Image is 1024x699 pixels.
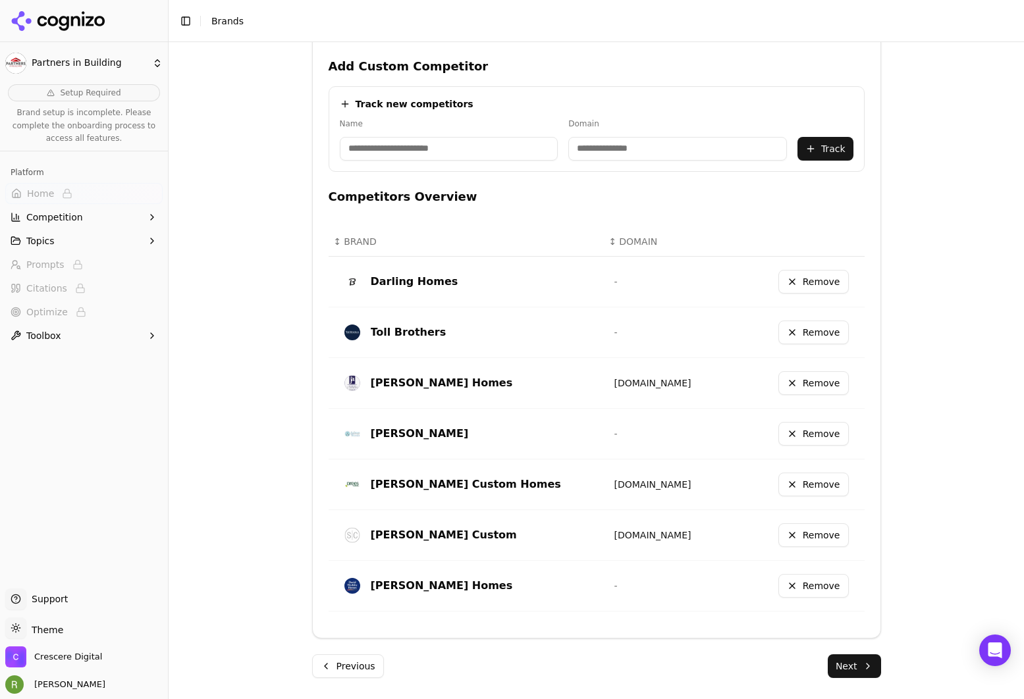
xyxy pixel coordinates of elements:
span: Crescere Digital [34,651,102,663]
span: Competition [26,211,83,224]
button: Topics [5,230,163,251]
div: [PERSON_NAME] Custom [371,527,517,543]
button: Remove [778,574,849,598]
span: Setup Required [60,88,121,98]
label: Domain [568,118,787,129]
a: [DOMAIN_NAME] [614,378,691,388]
button: Remove [778,523,849,547]
th: BRAND [329,227,604,257]
nav: breadcrumb [211,14,244,28]
img: Shaddock Custom [344,527,360,543]
span: BRAND [344,235,377,248]
h4: Competitors Overview [329,188,865,206]
img: Crescere Digital [5,646,26,667]
span: Brands [211,16,244,26]
label: Name [340,118,558,129]
p: Brand setup is incomplete. Please complete the onboarding process to access all features. [8,107,160,145]
div: ↕DOMAIN [609,235,714,248]
button: Remove [778,371,849,395]
div: ↕BRAND [334,235,599,248]
h4: Add Custom Competitor [329,57,865,76]
span: Optimize [26,305,68,319]
button: Next [828,654,881,678]
img: David Weekley Homes [344,578,360,594]
span: Partners in Building [32,57,147,69]
button: Open organization switcher [5,646,102,667]
div: Darling Homes [371,274,458,290]
button: Toolbox [5,325,163,346]
span: DOMAIN [619,235,657,248]
a: [DOMAIN_NAME] [614,479,691,490]
img: J Anthony Homes [344,375,360,391]
span: - [614,428,618,439]
button: Competition [5,207,163,228]
img: ashton woods [344,426,360,442]
img: Toll Brothers [344,324,360,340]
div: [PERSON_NAME] [371,426,469,442]
div: Data table [329,227,865,611]
img: darling homes [344,274,360,290]
div: Toll Brothers [371,324,446,340]
img: Drees Custom Homes [344,477,360,492]
span: Citations [26,282,67,295]
div: Platform [5,162,163,183]
div: [PERSON_NAME] Custom Homes [371,477,561,492]
div: [PERSON_NAME] Homes [371,578,513,594]
span: [PERSON_NAME] [29,679,105,690]
h4: Track new competitors [356,97,473,111]
button: Remove [778,270,849,294]
img: Ryan Boe [5,675,24,694]
button: Remove [778,473,849,496]
span: - [614,581,618,591]
span: Topics [26,234,55,247]
th: DOMAIN [604,227,720,257]
button: Open user button [5,675,105,694]
button: Remove [778,422,849,446]
button: Previous [312,654,384,678]
span: Toolbox [26,329,61,342]
span: - [614,327,618,338]
span: - [614,276,618,287]
div: Open Intercom Messenger [979,634,1011,666]
div: [PERSON_NAME] Homes [371,375,513,391]
span: Support [26,592,68,606]
span: Prompts [26,258,65,271]
button: Remove [778,321,849,344]
button: Track [797,137,853,161]
span: Theme [26,625,63,635]
img: Partners in Building [5,53,26,74]
span: Home [27,187,54,200]
a: [DOMAIN_NAME] [614,530,691,540]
